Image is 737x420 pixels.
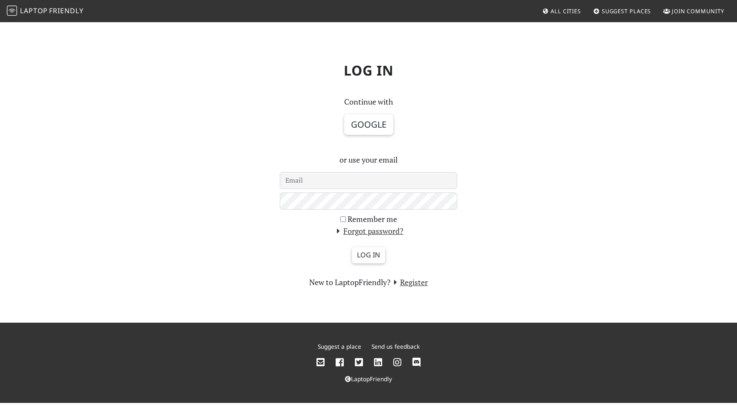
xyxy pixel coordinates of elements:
[345,375,392,383] a: LaptopFriendly
[551,7,581,15] span: All Cities
[49,6,83,15] span: Friendly
[344,114,393,135] button: Google
[660,3,728,19] a: Join Community
[371,342,420,350] a: Send us feedback
[539,3,584,19] a: All Cities
[280,172,457,189] input: Email
[348,213,397,225] label: Remember me
[672,7,724,15] span: Join Community
[87,55,650,85] h1: Log in
[280,276,457,289] section: New to LaptopFriendly?
[352,247,385,263] input: Log in
[602,7,651,15] span: Suggest Places
[318,342,361,350] a: Suggest a place
[280,154,457,166] p: or use your email
[391,277,428,287] a: Register
[334,226,403,236] a: Forgot password?
[590,3,655,19] a: Suggest Places
[7,6,17,16] img: LaptopFriendly
[280,96,457,108] p: Continue with
[7,4,84,19] a: LaptopFriendly LaptopFriendly
[20,6,48,15] span: Laptop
